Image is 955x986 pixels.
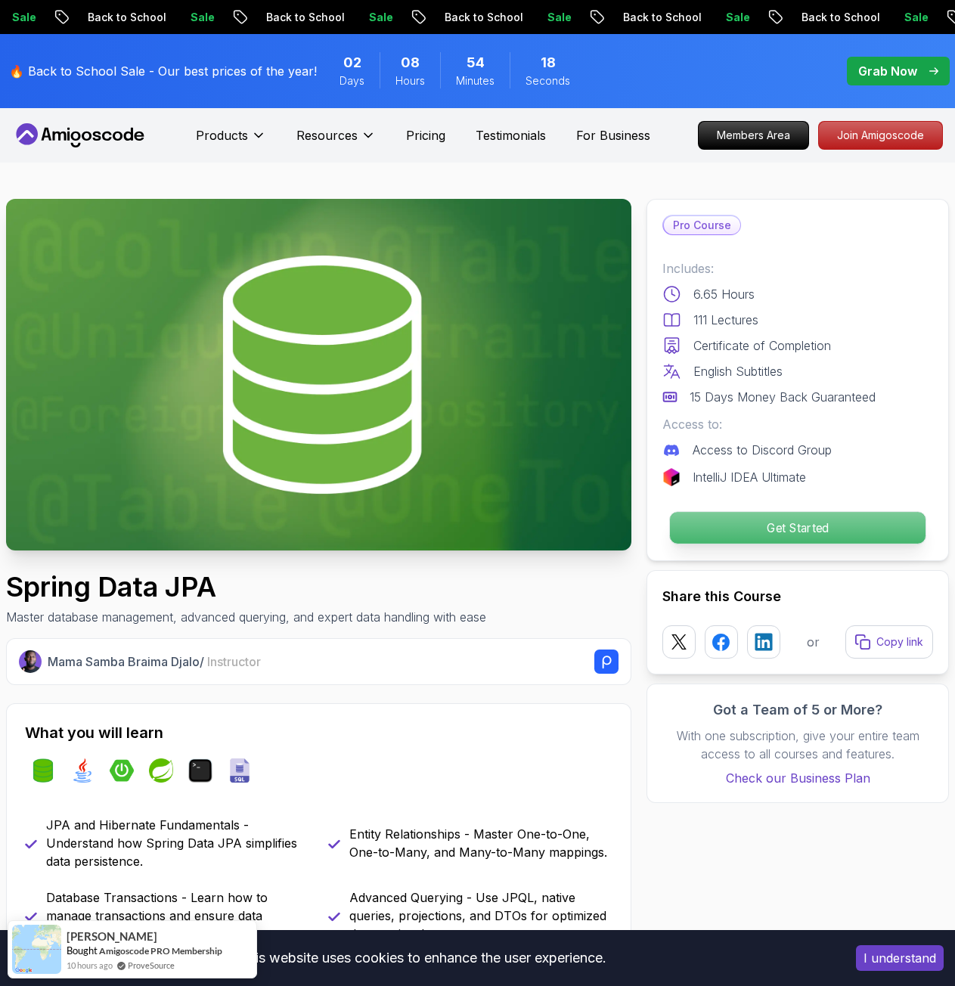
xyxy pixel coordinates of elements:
div: This website uses cookies to enhance the user experience. [11,941,833,975]
span: 18 Seconds [541,52,556,73]
p: Resources [296,126,358,144]
span: Hours [395,73,425,88]
p: Entity Relationships - Master One-to-One, One-to-Many, and Many-to-Many mappings. [349,825,613,861]
p: Advanced Querying - Use JPQL, native queries, projections, and DTOs for optimized data retrieval. [349,888,613,943]
img: spring logo [149,758,173,783]
p: Sale [174,10,222,25]
span: Seconds [526,73,570,88]
button: Products [196,126,266,157]
p: IntelliJ IDEA Ultimate [693,468,806,486]
a: ProveSource [128,959,175,972]
p: Database Transactions - Learn how to manage transactions and ensure data integrity. [46,888,310,943]
h2: Share this Course [662,586,933,607]
button: Accept cookies [856,945,944,971]
p: Back to School [785,10,888,25]
img: Nelson Djalo [19,650,42,673]
a: Amigoscode PRO Membership [99,945,222,957]
p: Sale [888,10,936,25]
p: 🔥 Back to School Sale - Our best prices of the year! [9,62,317,80]
p: Access to Discord Group [693,441,832,459]
p: Includes: [662,259,933,278]
p: Sale [352,10,401,25]
span: Minutes [456,73,495,88]
h2: What you will learn [25,722,612,743]
button: Copy link [845,625,933,659]
p: Master database management, advanced querying, and expert data handling with ease [6,608,486,626]
img: jetbrains logo [662,468,681,486]
button: Resources [296,126,376,157]
p: With one subscription, give your entire team access to all courses and features. [662,727,933,763]
a: Check our Business Plan [662,769,933,787]
span: Days [340,73,364,88]
p: English Subtitles [693,362,783,380]
p: Mama Samba Braima Djalo / [48,653,261,671]
img: provesource social proof notification image [12,925,61,974]
p: JPA and Hibernate Fundamentals - Understand how Spring Data JPA simplifies data persistence. [46,816,310,870]
p: Copy link [876,634,923,650]
p: Members Area [699,122,808,149]
a: Pricing [406,126,445,144]
img: spring-data-jpa logo [31,758,55,783]
p: Get Started [670,512,926,544]
p: 6.65 Hours [693,285,755,303]
p: Pro Course [664,216,740,234]
img: sql logo [228,758,252,783]
p: Grab Now [858,62,917,80]
p: Back to School [606,10,709,25]
p: Back to School [428,10,531,25]
span: 54 Minutes [467,52,485,73]
span: 8 Hours [401,52,420,73]
p: Sale [531,10,579,25]
a: Join Amigoscode [818,121,943,150]
p: Sale [709,10,758,25]
span: 10 hours ago [67,959,113,972]
span: 2 Days [343,52,361,73]
p: Back to School [71,10,174,25]
p: 15 Days Money Back Guaranteed [690,388,876,406]
p: Certificate of Completion [693,336,831,355]
p: or [807,633,820,651]
a: Testimonials [476,126,546,144]
img: java logo [70,758,95,783]
img: spring-boot logo [110,758,134,783]
span: Bought [67,944,98,957]
p: Join Amigoscode [819,122,942,149]
button: Get Started [669,511,926,544]
p: Back to School [250,10,352,25]
a: For Business [576,126,650,144]
img: terminal logo [188,758,212,783]
span: Instructor [207,654,261,669]
span: [PERSON_NAME] [67,930,157,943]
p: 111 Lectures [693,311,758,329]
h1: Spring Data JPA [6,572,486,602]
p: Products [196,126,248,144]
img: spring-data-jpa_thumbnail [6,199,631,550]
h3: Got a Team of 5 or More? [662,699,933,721]
p: Access to: [662,415,933,433]
a: Members Area [698,121,809,150]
